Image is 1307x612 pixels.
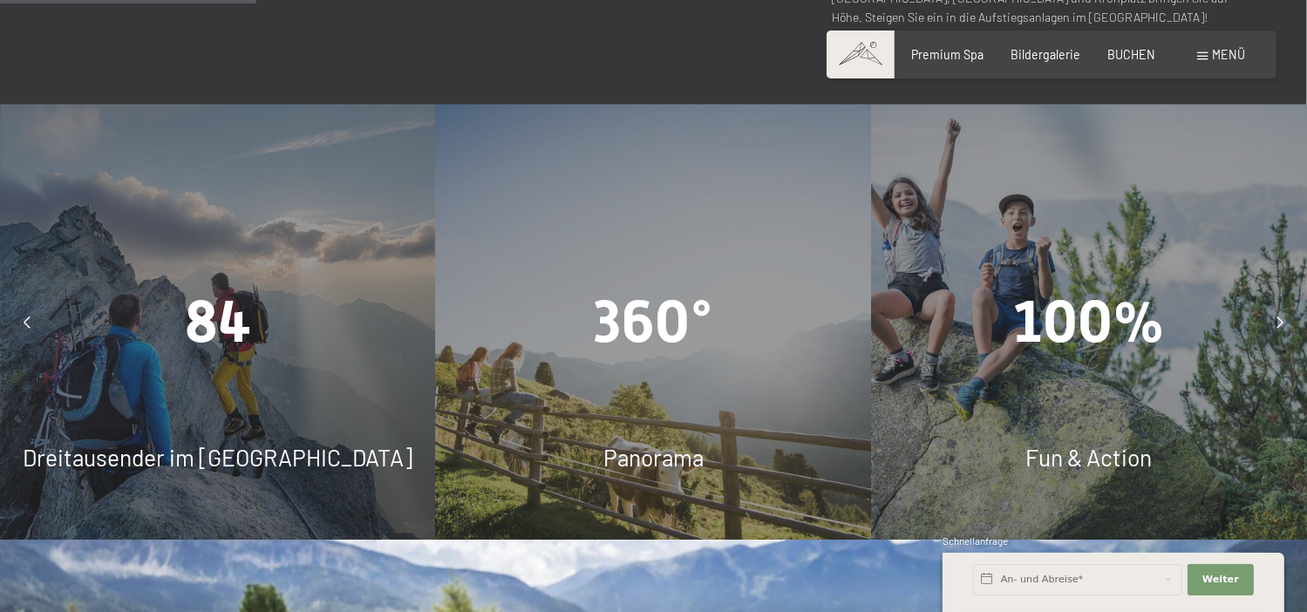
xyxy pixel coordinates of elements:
span: 100% [1013,288,1165,356]
span: Schnellanfrage [943,535,1008,547]
span: Menü [1213,47,1246,62]
button: Weiter [1188,564,1254,595]
a: BUCHEN [1107,47,1155,62]
a: Premium Spa [911,47,984,62]
span: 84 [185,288,251,356]
span: Dreitausender im [GEOGRAPHIC_DATA] [23,444,412,471]
span: Weiter [1202,573,1239,587]
span: Fun & Action [1026,444,1153,471]
span: 360° [594,288,713,356]
span: Panorama [603,444,704,471]
a: Bildergalerie [1011,47,1080,62]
